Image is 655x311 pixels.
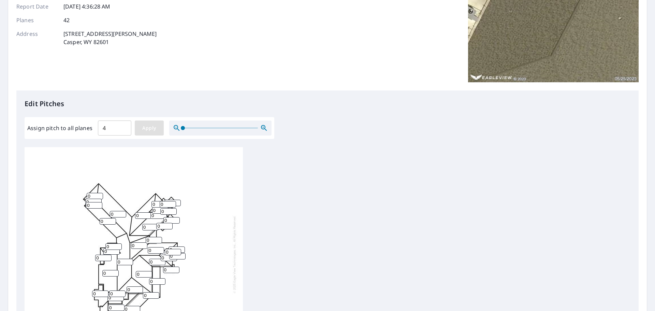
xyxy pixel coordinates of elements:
label: Assign pitch to all planes [27,124,92,132]
span: Apply [140,124,158,132]
input: 00.0 [98,118,131,138]
p: Report Date [16,2,57,11]
p: [STREET_ADDRESS][PERSON_NAME] Casper, WY 82601 [63,30,157,46]
p: Edit Pitches [25,99,630,109]
p: 42 [63,16,70,24]
p: Planes [16,16,57,24]
p: [DATE] 4:36:28 AM [63,2,111,11]
button: Apply [135,121,164,136]
p: Address [16,30,57,46]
